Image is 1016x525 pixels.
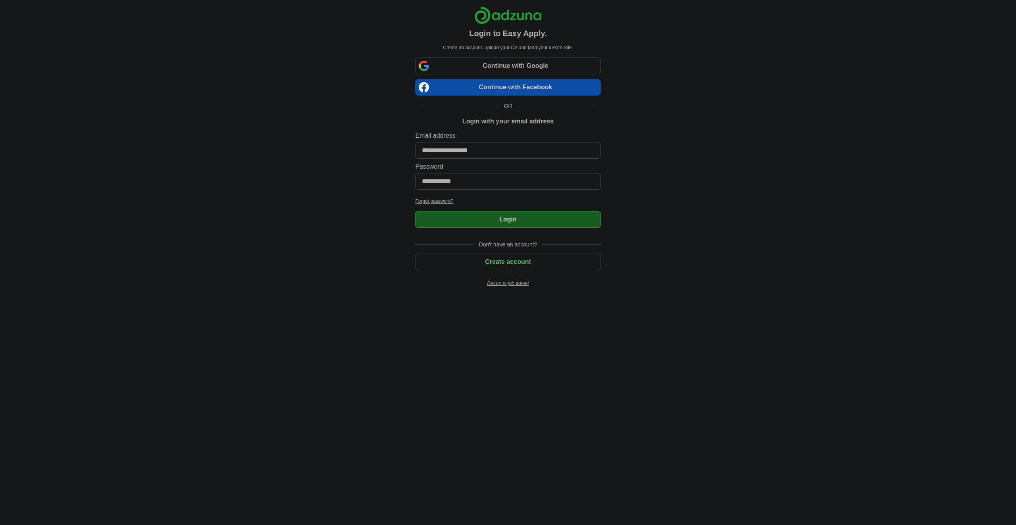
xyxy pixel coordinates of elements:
[415,79,600,96] a: Continue with Facebook
[415,211,600,228] button: Login
[415,254,600,270] button: Create account
[415,131,600,140] label: Email address
[415,258,600,265] a: Create account
[415,198,600,205] a: Forgot password?
[415,162,600,171] label: Password
[417,44,599,51] p: Create an account, upload your CV and land your dream role.
[474,6,542,24] img: Adzuna logo
[499,102,517,110] span: OR
[474,240,542,249] span: Don't have an account?
[469,27,547,39] h1: Login to Easy Apply.
[415,280,600,287] a: Return to job advert
[462,117,554,126] h1: Login with your email address
[415,58,600,74] a: Continue with Google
